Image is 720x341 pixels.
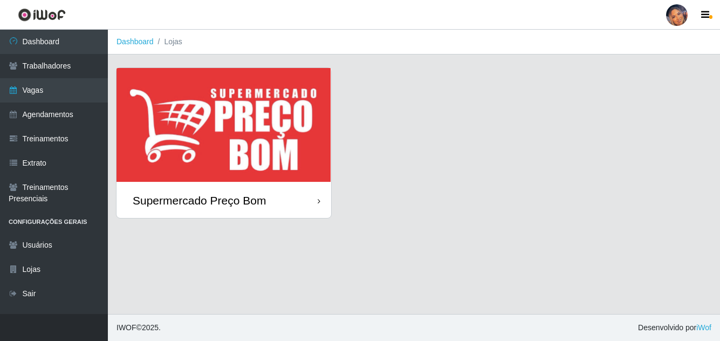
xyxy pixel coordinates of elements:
img: CoreUI Logo [18,8,66,22]
img: cardImg [116,68,331,183]
a: Supermercado Preço Bom [116,68,331,218]
a: Dashboard [116,37,154,46]
span: © 2025 . [116,322,161,333]
a: iWof [696,323,711,332]
nav: breadcrumb [108,30,720,54]
span: Desenvolvido por [638,322,711,333]
li: Lojas [154,36,182,47]
div: Supermercado Preço Bom [133,194,266,207]
span: IWOF [116,323,136,332]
